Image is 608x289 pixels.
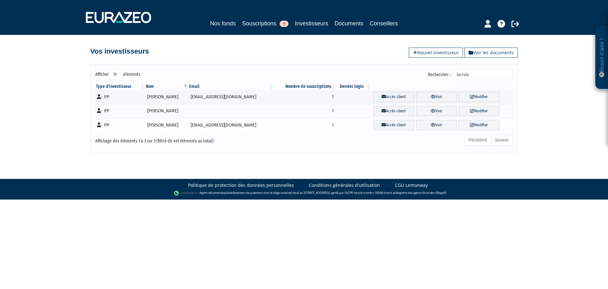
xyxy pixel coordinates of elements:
[95,83,145,90] th: Type d'investisseur : activer pour trier la colonne par ordre croissant
[309,182,380,188] a: Conditions générales d'utilisation
[335,19,364,28] a: Documents
[145,90,188,104] td: [PERSON_NAME]
[373,120,414,130] a: Accès client
[242,19,288,28] a: Souscriptions1
[280,21,288,27] span: 1
[274,104,336,118] td: 1
[109,69,123,80] select: Afficheréléments
[95,104,145,118] td: - PP
[409,48,463,58] a: Nouvel investisseur
[6,190,602,196] div: - Agent de (établissement de paiement dont le siège social est situé au [STREET_ADDRESS], agréé p...
[459,120,499,130] a: Modifier
[465,48,518,58] a: Voir les documents
[459,106,499,116] a: Modifier
[86,12,151,23] img: 1732889491-logotype_eurazeo_blanc_rvb.png
[371,83,513,90] th: &nbsp;
[95,118,145,132] td: - PP
[95,69,140,80] label: Afficher éléments
[95,90,145,104] td: - PP
[274,90,336,104] td: 1
[598,29,605,86] p: Besoin d'aide ?
[453,69,513,80] input: Rechercher :
[395,182,428,188] a: CGU Lemonway
[295,19,328,29] a: Investisseurs
[212,191,226,195] a: Lemonway
[145,83,188,90] th: Nom : activer pour trier la colonne par ordre d&eacute;croissant
[416,106,457,116] a: Voir
[188,118,274,132] td: [EMAIL_ADDRESS][DOMAIN_NAME]
[274,83,336,90] th: Nombre de souscriptions : activer pour trier la colonne par ordre croissant
[174,190,198,196] img: logo-lemonway.png
[373,92,414,102] a: Accès client
[274,118,336,132] td: 1
[188,83,274,90] th: Email : activer pour trier la colonne par ordre croissant
[428,69,513,80] label: Rechercher :
[95,134,264,144] div: Affichage des éléments 1 à 3 sur 3 (filtré de 441 éléments au total)
[416,120,457,130] a: Voir
[373,106,414,116] a: Accès client
[459,92,499,102] a: Modifier
[188,182,294,188] a: Politique de protection des données personnelles
[416,92,457,102] a: Voir
[145,118,188,132] td: [PERSON_NAME]
[396,191,446,195] a: Registre des agents financiers (Regafi)
[145,104,188,118] td: [PERSON_NAME]
[336,83,371,90] th: Dernier login : activer pour trier la colonne par ordre croissant
[370,19,398,28] a: Conseillers
[188,90,274,104] td: [EMAIL_ADDRESS][DOMAIN_NAME]
[210,19,236,28] a: Nos fonds
[90,48,149,55] h4: Vos investisseurs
